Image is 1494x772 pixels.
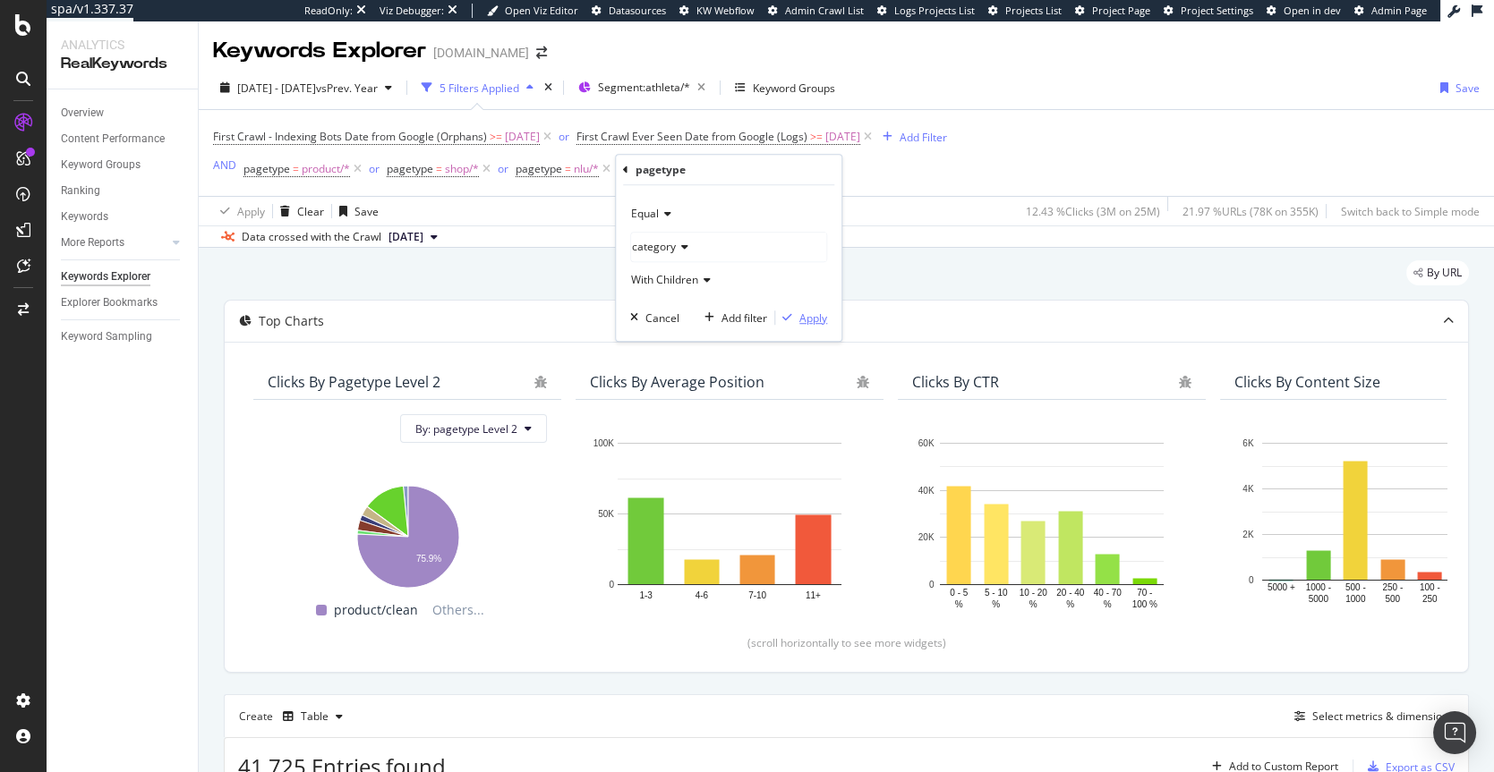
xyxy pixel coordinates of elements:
[728,73,842,102] button: Keyword Groups
[1181,4,1253,17] span: Project Settings
[1020,588,1048,598] text: 10 - 20
[1092,4,1150,17] span: Project Page
[877,4,975,18] a: Logs Projects List
[61,327,152,346] div: Keyword Sampling
[806,590,821,600] text: 11+
[576,129,807,144] span: First Crawl Ever Seen Date from Google (Logs)
[61,130,165,148] div: Content Performance
[61,156,185,174] a: Keyword Groups
[1354,4,1427,18] a: Admin Page
[416,554,441,564] text: 75.9%
[632,239,676,254] span: category
[623,309,679,327] button: Cancel
[1249,575,1254,585] text: 0
[369,160,380,177] button: or
[334,599,418,621] span: product/clean
[950,588,968,598] text: 0 - 5
[61,104,104,123] div: Overview
[955,599,963,609] text: %
[574,157,599,182] span: nlu/*
[498,160,508,177] button: or
[565,161,571,176] span: =
[799,310,827,326] div: Apply
[213,36,426,66] div: Keywords Explorer
[239,702,350,731] div: Create
[61,182,100,200] div: Ranking
[1132,599,1157,609] text: 100 %
[61,293,185,312] a: Explorer Bookmarks
[400,414,547,443] button: By: pagetype Level 2
[1433,711,1476,754] div: Open Intercom Messenger
[590,434,869,612] div: A chart.
[1104,599,1112,609] text: %
[433,44,529,62] div: [DOMAIN_NAME]
[1234,373,1380,391] div: Clicks By Content Size
[1422,594,1438,604] text: 250
[696,4,755,17] span: KW Webflow
[1345,583,1366,593] text: 500 -
[825,124,860,149] span: [DATE]
[768,4,864,18] a: Admin Crawl List
[1456,81,1480,96] div: Save
[721,310,767,326] div: Add filter
[302,157,350,182] span: product/*
[1345,594,1366,604] text: 1000
[988,4,1062,18] a: Projects List
[297,204,324,219] div: Clear
[487,4,578,18] a: Open Viz Editor
[61,267,185,286] a: Keywords Explorer
[61,130,185,148] a: Content Performance
[645,310,679,326] div: Cancel
[1284,4,1341,17] span: Open in dev
[316,81,378,96] span: vs Prev. Year
[593,438,615,448] text: 100K
[559,128,569,145] button: or
[61,293,158,312] div: Explorer Bookmarks
[636,162,686,177] div: pagetype
[748,590,766,600] text: 7-10
[268,373,440,391] div: Clicks By pagetype Level 2
[516,161,562,176] span: pagetype
[1306,583,1331,593] text: 1000 -
[1427,267,1462,278] span: By URL
[415,421,517,437] span: By: pagetype Level 2
[992,599,1000,609] text: %
[1371,4,1427,17] span: Admin Page
[61,36,184,54] div: Analytics
[61,208,108,226] div: Keywords
[1182,204,1319,219] div: 21.97 % URLs ( 78K on 355K )
[259,312,324,330] div: Top Charts
[1312,708,1454,724] div: Select metrics & dimensions
[1094,588,1123,598] text: 40 - 70
[918,533,935,543] text: 20K
[1385,594,1400,604] text: 500
[237,204,265,219] div: Apply
[912,373,999,391] div: Clicks By CTR
[213,157,236,174] button: AND
[1029,599,1037,609] text: %
[1309,594,1329,604] text: 5000
[276,702,350,731] button: Table
[414,73,541,102] button: 5 Filters Applied
[1382,583,1403,593] text: 250 -
[61,54,184,74] div: RealKeywords
[1056,588,1085,598] text: 20 - 40
[505,124,540,149] span: [DATE]
[380,4,444,18] div: Viz Debugger:
[918,486,935,496] text: 40K
[1137,588,1152,598] text: 70 -
[1066,599,1074,609] text: %
[639,590,653,600] text: 1-3
[61,182,185,200] a: Ranking
[571,73,713,102] button: Segment:athleta/*
[1229,761,1338,772] div: Add to Custom Report
[857,376,869,388] div: bug
[61,104,185,123] a: Overview
[534,376,547,388] div: bug
[61,208,185,226] a: Keywords
[293,161,299,176] span: =
[1433,73,1480,102] button: Save
[1267,4,1341,18] a: Open in dev
[536,47,547,59] div: arrow-right-arrow-left
[598,80,690,95] span: Segment: athleta/*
